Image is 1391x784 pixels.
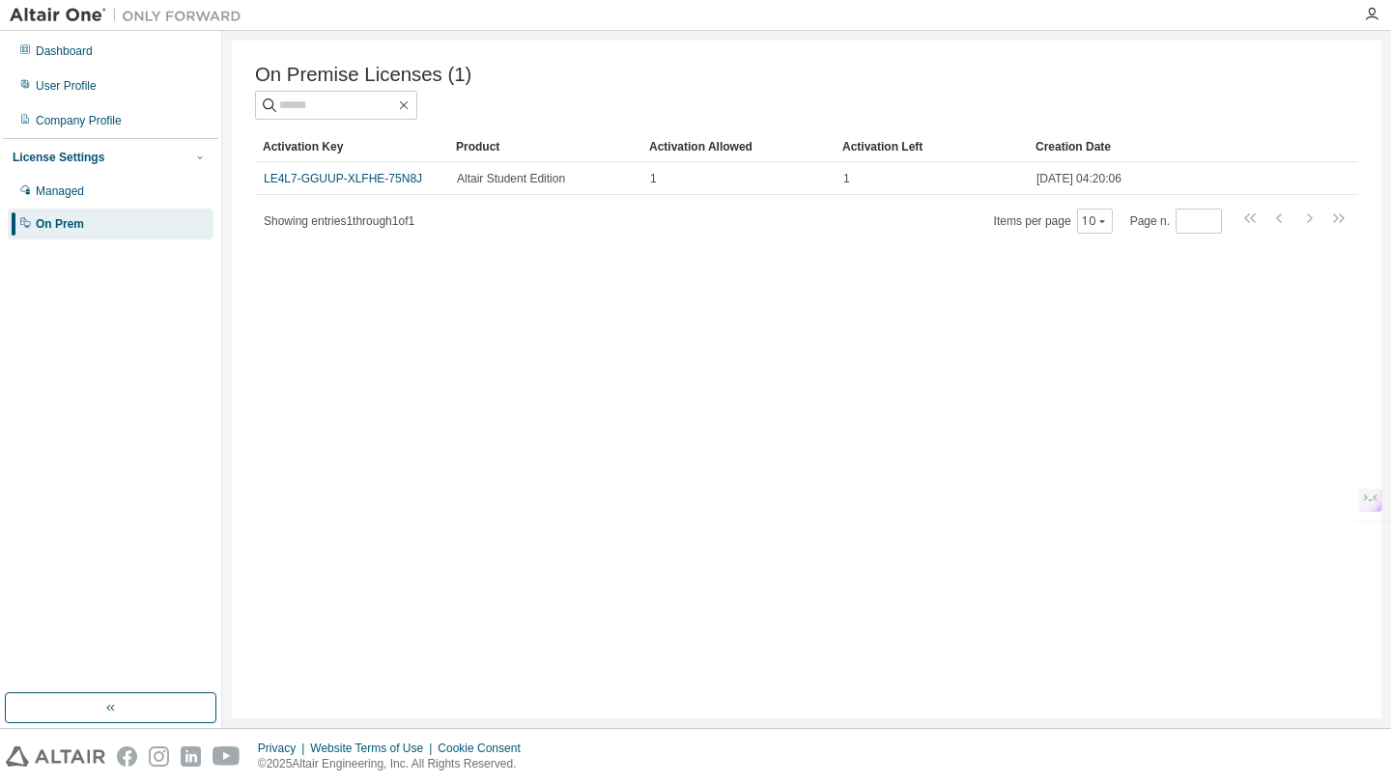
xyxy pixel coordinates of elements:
[1036,171,1121,186] span: [DATE] 04:20:06
[36,216,84,232] div: On Prem
[255,64,471,86] span: On Premise Licenses (1)
[310,741,438,756] div: Website Terms of Use
[264,214,414,228] span: Showing entries 1 through 1 of 1
[457,171,565,186] span: Altair Student Edition
[1082,213,1108,229] button: 10
[258,741,310,756] div: Privacy
[6,746,105,767] img: altair_logo.svg
[842,131,1020,162] div: Activation Left
[36,113,122,128] div: Company Profile
[1036,131,1273,162] div: Creation Date
[843,171,850,186] span: 1
[13,150,104,165] div: License Settings
[10,6,251,25] img: Altair One
[263,131,440,162] div: Activation Key
[650,171,657,186] span: 1
[258,756,532,772] p: © 2025 Altair Engineering, Inc. All Rights Reserved.
[264,172,422,185] a: LE4L7-GGUUP-XLFHE-75N8J
[181,746,201,767] img: linkedin.svg
[149,746,169,767] img: instagram.svg
[456,131,634,162] div: Product
[213,746,241,767] img: youtube.svg
[36,78,97,94] div: User Profile
[649,131,827,162] div: Activation Allowed
[994,209,1113,234] span: Items per page
[438,741,531,756] div: Cookie Consent
[1130,209,1222,234] span: Page n.
[117,746,137,767] img: facebook.svg
[36,43,93,59] div: Dashboard
[36,183,84,199] div: Managed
